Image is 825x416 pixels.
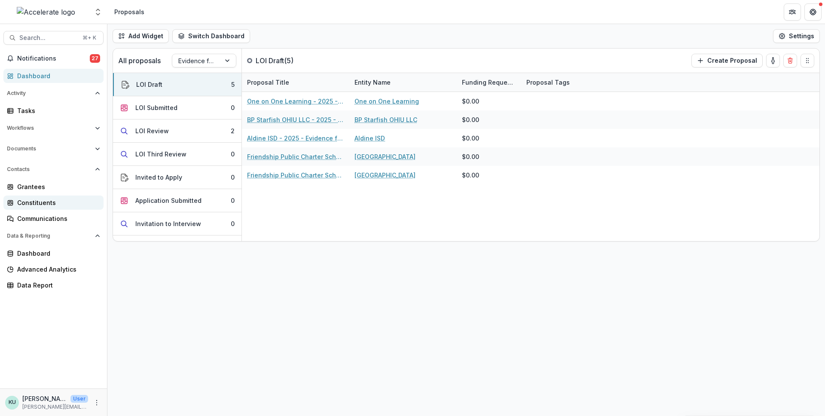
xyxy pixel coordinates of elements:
[7,125,92,131] span: Workflows
[784,3,801,21] button: Partners
[462,171,479,180] div: $0.00
[3,196,104,210] a: Constituents
[3,121,104,135] button: Open Workflows
[135,103,177,112] div: LOI Submitted
[3,162,104,176] button: Open Contacts
[3,229,104,243] button: Open Data & Reporting
[136,80,162,89] div: LOI Draft
[17,182,97,191] div: Grantees
[92,3,104,21] button: Open entity switcher
[17,249,97,258] div: Dashboard
[462,134,479,143] div: $0.00
[113,96,241,119] button: LOI Submitted0
[231,196,235,205] div: 0
[17,106,97,115] div: Tasks
[457,73,521,92] div: Funding Requested
[3,31,104,45] button: Search...
[113,29,169,43] button: Add Widget
[3,104,104,118] a: Tasks
[9,400,16,405] div: Kimberly Ueyama
[135,196,202,205] div: Application Submitted
[354,97,419,106] a: One on One Learning
[81,33,98,43] div: ⌘ + K
[247,134,344,143] a: Aldine ISD - 2025 - Evidence for Impact Letter of Interest Form
[231,103,235,112] div: 0
[172,29,250,43] button: Switch Dashboard
[135,126,169,135] div: LOI Review
[17,214,97,223] div: Communications
[231,80,235,89] div: 5
[349,73,457,92] div: Entity Name
[135,150,186,159] div: LOI Third Review
[247,152,344,161] a: Friendship Public Charter School - 2025 - Evidence for Impact Letter of Interest Form
[118,55,161,66] p: All proposals
[113,212,241,236] button: Invitation to Interview0
[242,73,349,92] div: Proposal Title
[766,54,780,67] button: toggle-assigned-to-me
[113,73,241,96] button: LOI Draft5
[231,219,235,228] div: 0
[3,69,104,83] a: Dashboard
[783,54,797,67] button: Delete card
[354,152,416,161] a: [GEOGRAPHIC_DATA]
[231,173,235,182] div: 0
[462,115,479,124] div: $0.00
[521,73,629,92] div: Proposal Tags
[247,115,344,124] a: BP Starfish OHIU LLC - 2025 - Evidence for Impact Letter of Interest Form
[7,166,92,172] span: Contacts
[231,150,235,159] div: 0
[3,86,104,100] button: Open Activity
[7,146,92,152] span: Documents
[242,78,294,87] div: Proposal Title
[256,55,320,66] p: LOI Draft ( 5 )
[247,171,344,180] a: Friendship Public Charter School - 2025 - Evidence for Impact Letter of Interest Form
[3,278,104,292] a: Data Report
[3,262,104,276] a: Advanced Analytics
[135,173,182,182] div: Invited to Apply
[691,54,763,67] button: Create Proposal
[17,71,97,80] div: Dashboard
[70,395,88,403] p: User
[7,233,92,239] span: Data & Reporting
[354,171,416,180] a: [GEOGRAPHIC_DATA]
[113,119,241,143] button: LOI Review2
[3,246,104,260] a: Dashboard
[17,265,97,274] div: Advanced Analytics
[773,29,820,43] button: Settings
[22,394,67,403] p: [PERSON_NAME]
[17,55,90,62] span: Notifications
[3,52,104,65] button: Notifications27
[801,54,814,67] button: Drag
[462,152,479,161] div: $0.00
[247,97,344,106] a: One on One Learning - 2025 - Evidence for Impact Letter of Interest Form
[111,6,148,18] nav: breadcrumb
[90,54,100,63] span: 27
[17,198,97,207] div: Constituents
[114,7,144,16] div: Proposals
[17,281,97,290] div: Data Report
[17,7,75,17] img: Accelerate logo
[457,78,521,87] div: Funding Requested
[521,78,575,87] div: Proposal Tags
[462,97,479,106] div: $0.00
[113,189,241,212] button: Application Submitted0
[354,134,385,143] a: Aldine ISD
[7,90,92,96] span: Activity
[113,166,241,189] button: Invited to Apply0
[354,115,417,124] a: BP Starfish OHIU LLC
[19,34,77,42] span: Search...
[113,143,241,166] button: LOI Third Review0
[135,219,201,228] div: Invitation to Interview
[3,142,104,156] button: Open Documents
[231,126,235,135] div: 2
[3,211,104,226] a: Communications
[349,78,396,87] div: Entity Name
[92,398,102,408] button: More
[22,403,88,411] p: [PERSON_NAME][EMAIL_ADDRESS][DOMAIN_NAME]
[804,3,822,21] button: Get Help
[3,180,104,194] a: Grantees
